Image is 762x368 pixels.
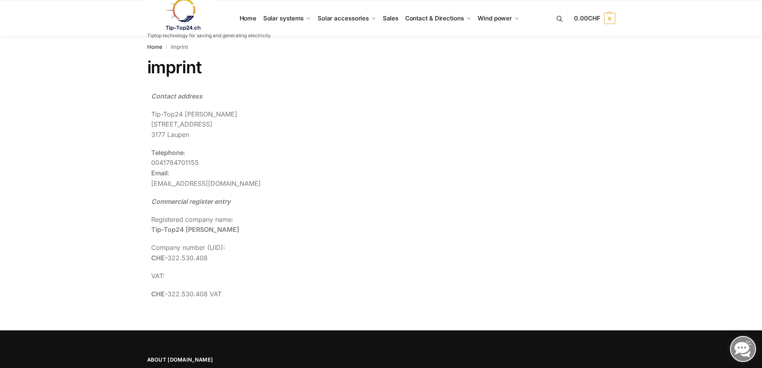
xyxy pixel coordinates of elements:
[405,14,464,22] font: Contact & Directions
[318,14,369,22] font: Solar accessories
[151,169,168,177] font: Email
[151,110,237,118] font: Tip-Top24 [PERSON_NAME]
[588,14,600,22] font: CHF
[151,272,165,280] font: VAT:
[151,215,234,223] font: Registered company name:
[474,0,523,36] a: Wind power
[574,14,588,22] font: 0.00
[147,36,615,57] nav: Breadcrumb
[151,131,189,139] font: 3177 Laupen
[166,44,167,50] font: /
[574,6,615,30] a: 0.00CHF 0
[314,0,380,36] a: Solar accessories
[184,149,186,157] font: :
[151,254,168,262] font: CHE-
[151,225,239,233] font: Tip-Top24 [PERSON_NAME]
[151,290,165,298] font: CHE
[151,120,212,128] font: [STREET_ADDRESS]
[147,356,213,363] font: About [DOMAIN_NAME]
[151,179,261,187] font: [EMAIL_ADDRESS][DOMAIN_NAME]
[151,159,199,167] font: 0041784701155
[151,197,230,205] font: Commercial register entry
[171,44,188,50] font: imprint
[151,243,225,251] font: Company number (UID):
[168,169,170,177] font: :
[379,0,402,36] a: Sales
[151,149,184,157] font: Telephone
[383,14,399,22] font: Sales
[478,14,512,22] font: Wind power
[168,254,208,262] font: 322.530.408
[147,32,271,38] font: Tiptop technology for saving and generating electricity
[608,16,611,22] font: 0
[147,44,162,50] a: Home
[402,0,474,36] a: Contact & Directions
[165,290,222,298] font: -322.530.408 VAT
[263,14,304,22] font: Solar systems
[147,57,202,77] font: imprint
[151,92,202,100] font: Contact address
[260,0,314,36] a: Solar systems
